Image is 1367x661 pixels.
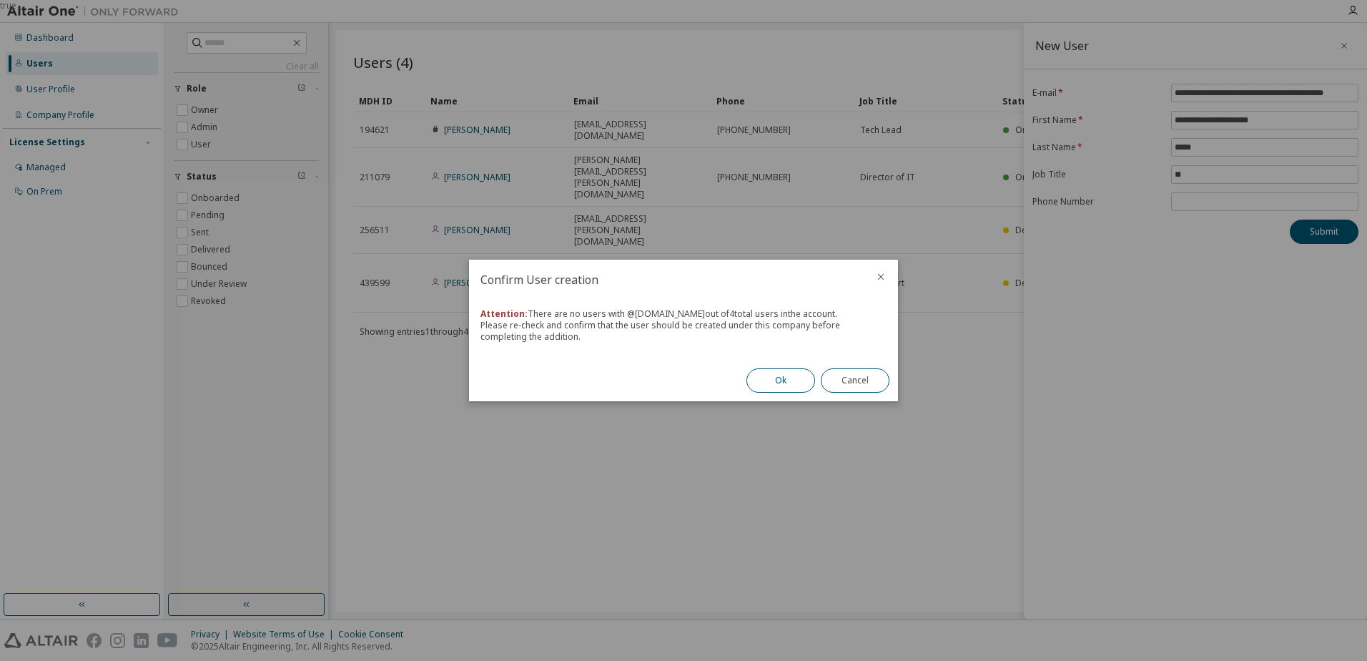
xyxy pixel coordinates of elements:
div: There are no users with @ [DOMAIN_NAME] out of 4 total users in the account . Please re-check and... [480,308,887,343]
b: Attention: [480,308,528,320]
h2: Confirm User creation [469,260,864,300]
button: Ok [746,368,815,393]
button: Cancel [821,368,889,393]
button: close [875,271,887,283]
